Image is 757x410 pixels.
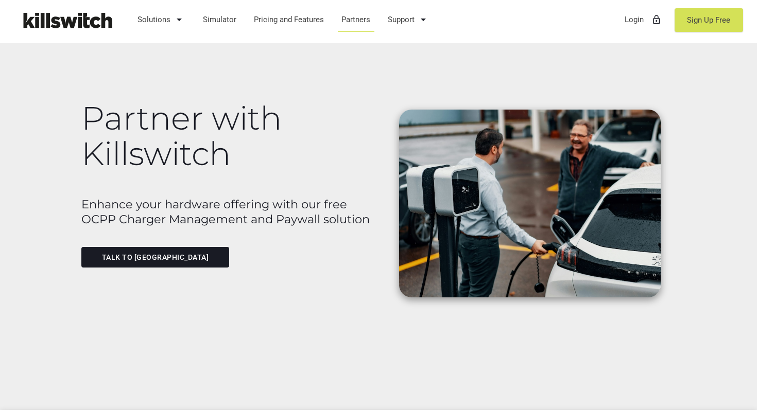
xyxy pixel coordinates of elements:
i: lock_outline [651,7,662,32]
h1: Partner with Killswitch [81,100,373,172]
a: Partners [337,6,375,33]
a: Support [383,6,435,33]
a: Simulator [198,6,242,33]
a: Solutions [133,6,191,33]
b: Enhance your hardware offering with our free OCPP Charger Management and Paywall solution [81,197,370,226]
i: arrow_drop_down [417,7,429,32]
a: Loginlock_outline [620,6,667,33]
i: arrow_drop_down [173,7,185,32]
a: Pricing and Features [249,6,329,33]
img: Killswitch [15,8,118,33]
a: Talk to [GEOGRAPHIC_DATA] [81,247,229,268]
img: Man using EV Charging station [399,110,661,297]
a: Sign Up Free [675,8,743,32]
